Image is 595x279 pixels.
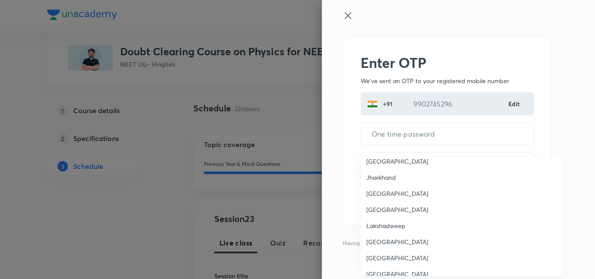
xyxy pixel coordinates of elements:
span: [GEOGRAPHIC_DATA] [366,157,557,166]
span: [GEOGRAPHIC_DATA] [366,189,557,198]
span: [GEOGRAPHIC_DATA] [366,205,557,214]
span: Lakshadweep [366,221,557,230]
span: [GEOGRAPHIC_DATA] [366,253,557,262]
span: [GEOGRAPHIC_DATA] [366,237,557,246]
span: Jharkhand [366,173,557,182]
span: [GEOGRAPHIC_DATA] [366,269,557,279]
